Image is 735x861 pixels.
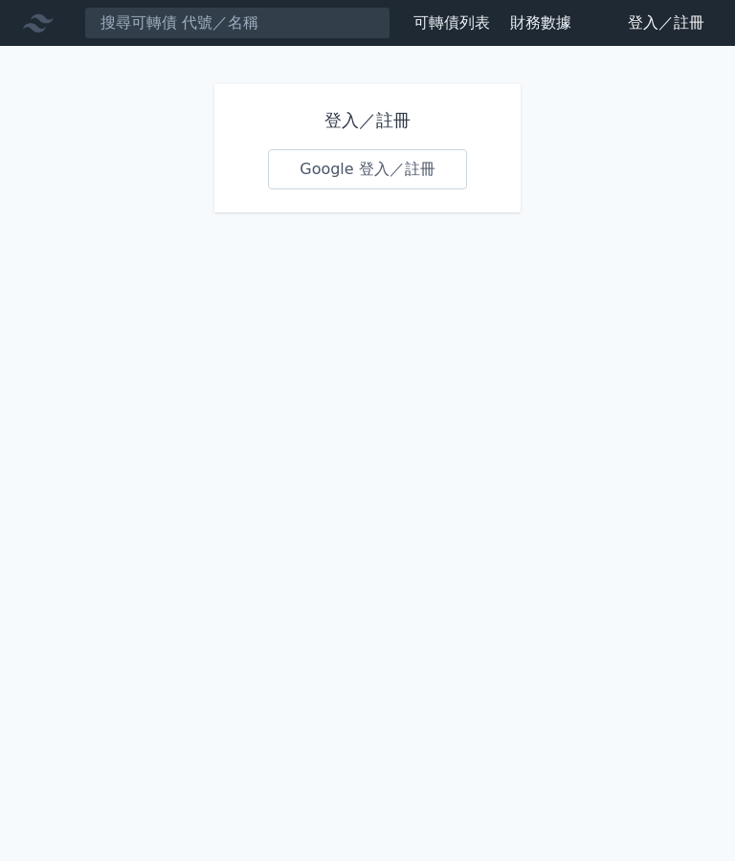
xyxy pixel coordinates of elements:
[268,149,467,189] a: Google 登入／註冊
[268,107,467,134] h1: 登入／註冊
[84,7,390,39] input: 搜尋可轉債 代號／名稱
[413,13,490,32] a: 可轉債列表
[510,13,571,32] a: 財務數據
[612,8,720,38] a: 登入／註冊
